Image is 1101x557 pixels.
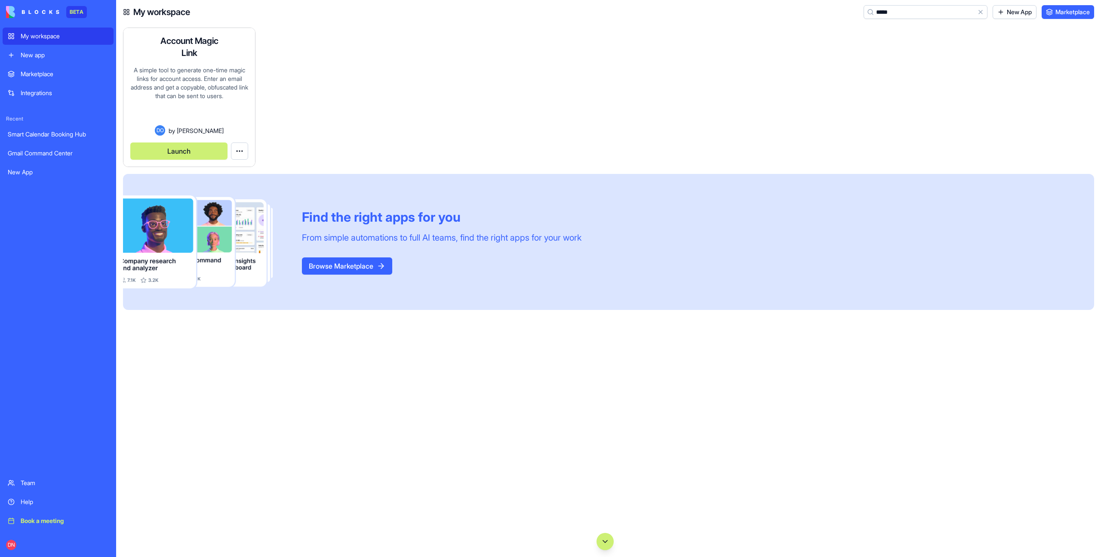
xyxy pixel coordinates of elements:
[3,164,114,181] a: New App
[993,5,1036,19] a: New App
[3,126,114,143] a: Smart Calendar Booking Hub
[155,35,224,59] h4: Account Magic Link
[8,149,108,158] div: Gmail Command Center
[597,533,614,550] button: Scroll to bottom
[21,32,108,40] div: My workspace
[21,70,108,78] div: Marketplace
[123,28,255,167] a: Account Magic LinkA simple tool to generate one-time magic links for account access. Enter an ema...
[3,493,114,511] a: Help
[6,6,59,18] img: logo
[302,257,392,275] button: Browse Marketplace
[133,6,190,18] h4: My workspace
[3,115,114,122] span: Recent
[177,126,224,135] span: [PERSON_NAME]
[302,262,392,270] a: Browse Marketplace
[8,168,108,176] div: New App
[66,6,87,18] div: BETA
[3,84,114,102] a: Integrations
[3,512,114,529] a: Book a meeting
[3,65,114,83] a: Marketplace
[21,89,108,97] div: Integrations
[3,28,114,45] a: My workspace
[302,209,581,225] div: Find the right apps for you
[3,474,114,492] a: Team
[1042,5,1094,19] a: Marketplace
[169,126,175,135] span: by
[21,479,108,487] div: Team
[6,540,16,550] span: DN
[3,46,114,64] a: New app
[8,130,108,139] div: Smart Calendar Booking Hub
[6,6,87,18] a: BETA
[21,51,108,59] div: New app
[130,66,248,125] div: A simple tool to generate one-time magic links for account access. Enter an email address and get...
[302,232,581,244] div: From simple automations to full AI teams, find the right apps for your work
[21,517,108,525] div: Book a meeting
[21,498,108,506] div: Help
[3,145,114,162] a: Gmail Command Center
[155,125,165,136] span: DO
[130,142,228,160] button: Launch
